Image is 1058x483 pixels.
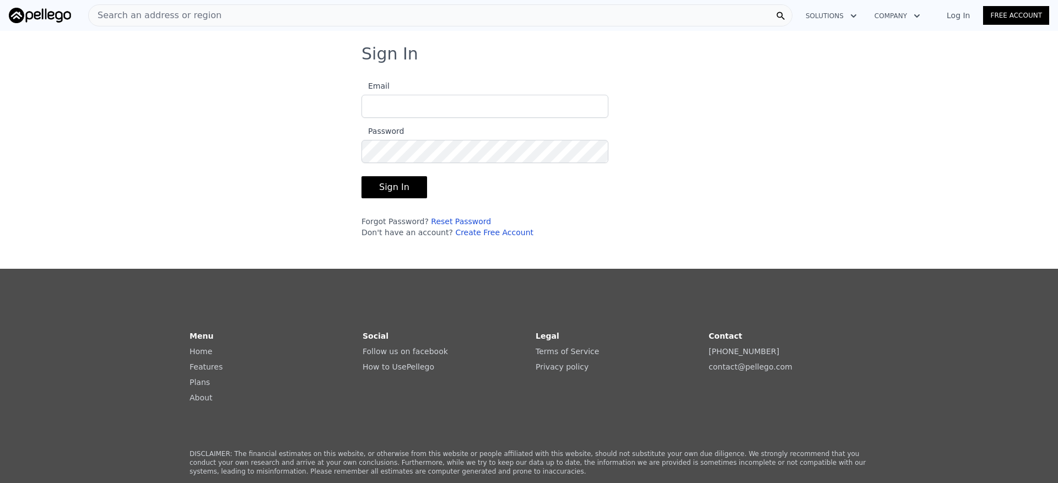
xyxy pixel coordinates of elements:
div: Forgot Password? Don't have an account? [361,216,608,238]
button: Company [866,6,929,26]
a: Log In [933,10,983,21]
strong: Legal [536,332,559,340]
a: Features [190,362,223,371]
a: Follow us on facebook [363,347,448,356]
img: Pellego [9,8,71,23]
a: Privacy policy [536,362,589,371]
h3: Sign In [361,44,697,64]
span: Password [361,127,404,135]
a: Create Free Account [455,228,533,237]
strong: Social [363,332,388,340]
a: Plans [190,378,210,387]
button: Sign In [361,176,427,198]
p: DISCLAIMER: The financial estimates on this website, or otherwise from this website or people aff... [190,449,868,476]
span: Search an address or region [89,9,222,22]
a: Free Account [983,6,1049,25]
a: [PHONE_NUMBER] [709,347,779,356]
input: Email [361,95,608,118]
a: contact@pellego.com [709,362,792,371]
strong: Menu [190,332,213,340]
a: About [190,393,212,402]
button: Solutions [797,6,866,26]
a: Terms of Service [536,347,599,356]
strong: Contact [709,332,742,340]
a: Reset Password [431,217,491,226]
a: Home [190,347,212,356]
input: Password [361,140,608,163]
a: How to UsePellego [363,362,434,371]
span: Email [361,82,390,90]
